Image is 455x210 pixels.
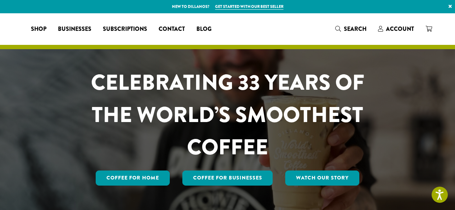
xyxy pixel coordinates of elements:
span: Businesses [58,25,91,34]
a: Get started with our best seller [215,4,283,10]
a: Coffee for Home [96,171,170,186]
span: Subscriptions [103,25,147,34]
span: Search [344,25,367,33]
a: Search [329,23,372,35]
span: Blog [196,25,211,34]
a: Shop [25,23,52,35]
a: Watch Our Story [285,171,359,186]
span: Account [386,25,414,33]
a: Coffee For Businesses [182,171,273,186]
span: Shop [31,25,46,34]
span: Contact [159,25,185,34]
h1: CELEBRATING 33 YEARS OF THE WORLD’S SMOOTHEST COFFEE [70,66,386,163]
